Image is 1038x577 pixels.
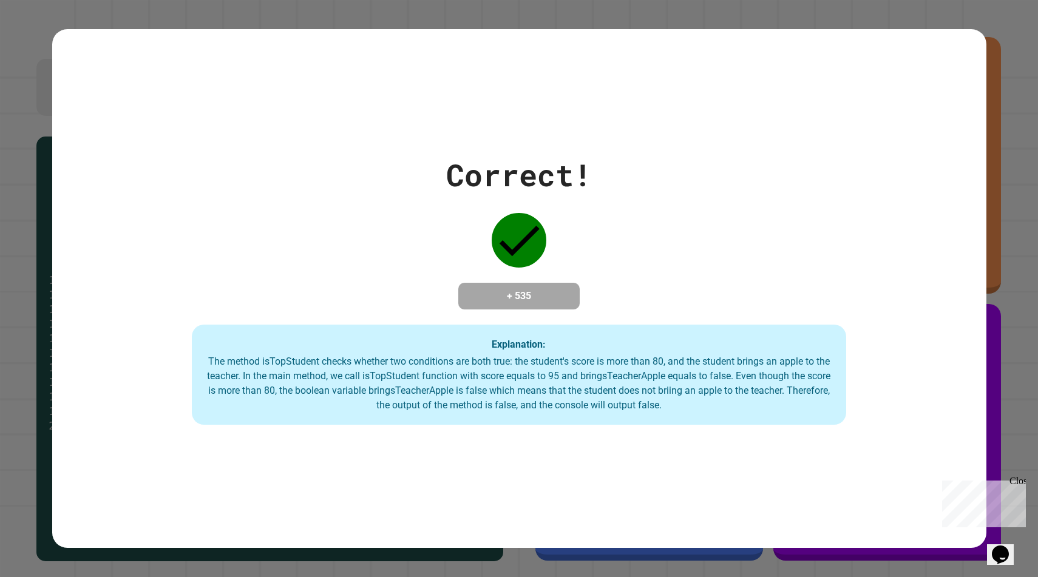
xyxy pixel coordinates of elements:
[987,528,1026,565] iframe: chat widget
[446,152,592,198] div: Correct!
[937,476,1026,527] iframe: chat widget
[492,338,546,349] strong: Explanation:
[204,354,833,413] div: The method isTopStudent checks whether two conditions are both true: the student's score is more ...
[470,289,568,303] h4: + 535
[5,5,84,77] div: Chat with us now!Close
